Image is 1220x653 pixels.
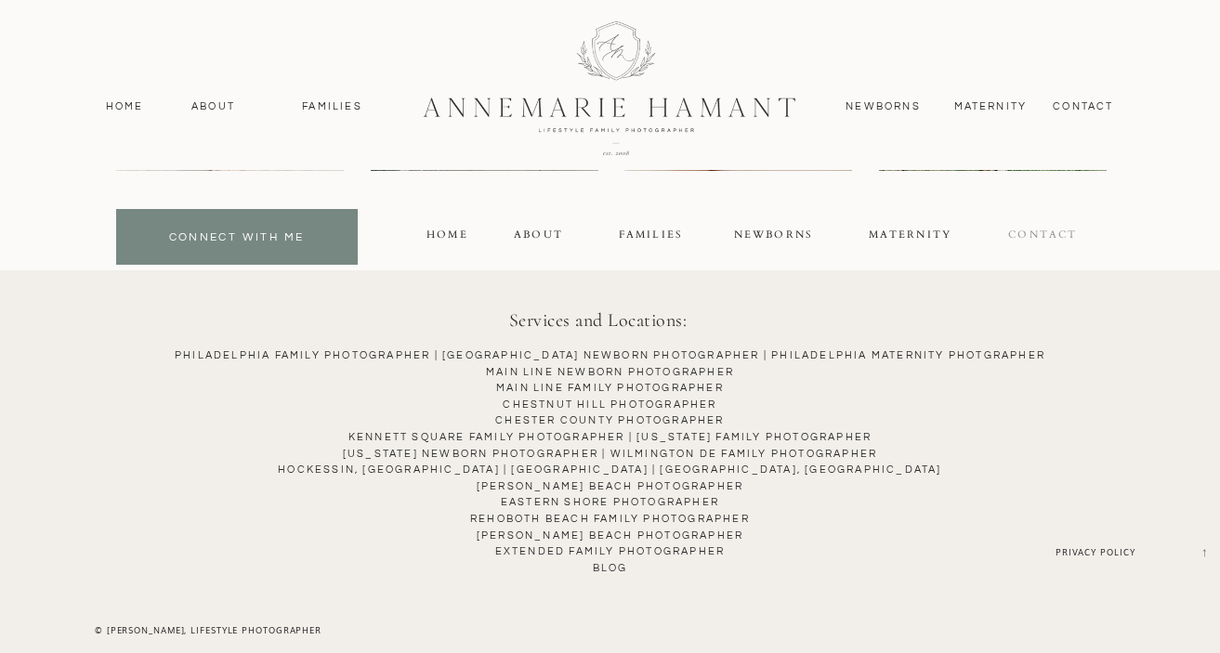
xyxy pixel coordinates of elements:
[733,227,815,248] a: NEWBORNS
[954,98,1026,115] a: MAternity
[839,98,928,115] a: Newborns
[869,227,951,248] a: maternity
[610,227,692,248] a: FAMILIES
[498,227,580,248] a: About
[291,98,374,115] a: Families
[1043,98,1124,115] a: contact
[59,623,358,641] div: © [PERSON_NAME], Lifestyle PhotographER
[26,347,1194,607] a: Philadelphia Family Photographer | [GEOGRAPHIC_DATA] NEWBORN PHOTOGRAPHER | Philadelphia Maternit...
[121,229,353,250] a: connect with me
[141,306,1056,338] h3: Services and Locations:
[98,98,152,115] a: Home
[1003,227,1084,248] a: contact
[187,98,241,115] a: About
[1195,530,1209,560] a: →
[407,227,489,248] a: Home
